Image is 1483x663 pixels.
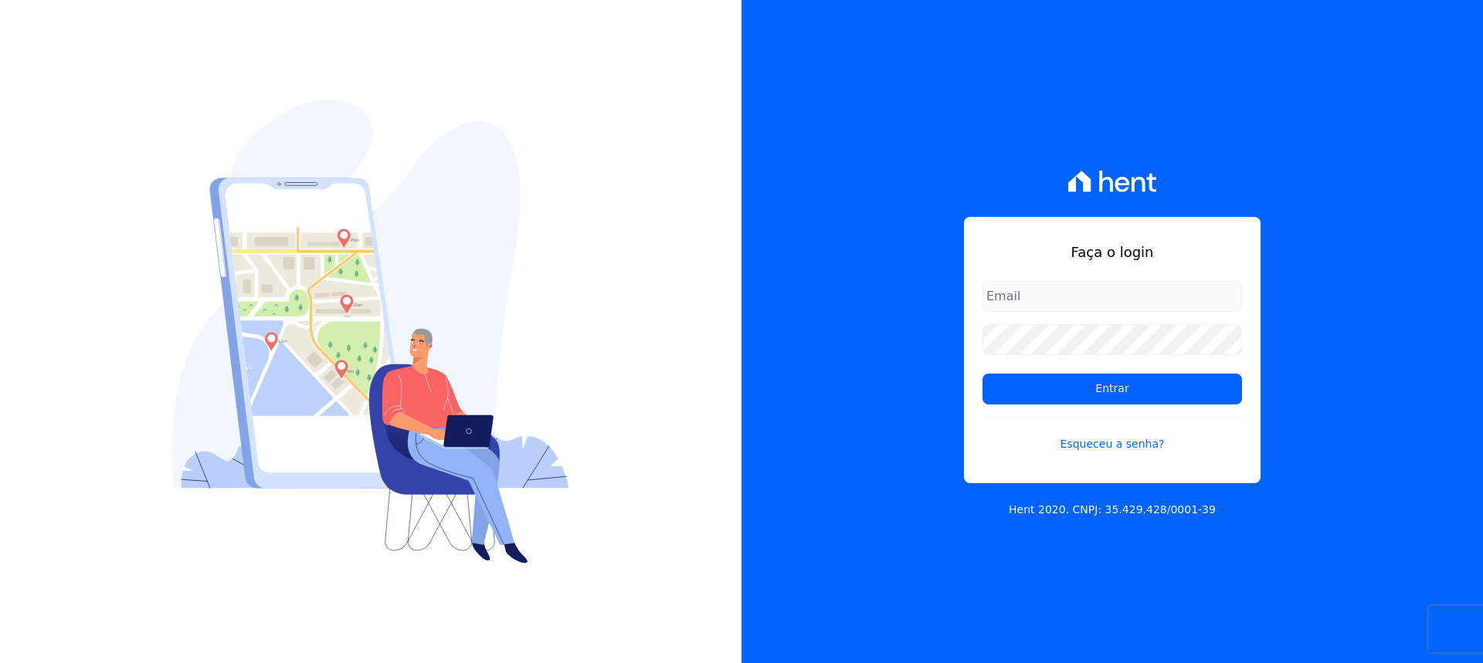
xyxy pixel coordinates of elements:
[982,374,1242,404] input: Entrar
[982,281,1242,312] input: Email
[982,417,1242,452] a: Esqueceu a senha?
[982,242,1242,262] h1: Faça o login
[172,100,569,563] img: Login
[1009,502,1216,518] p: Hent 2020. CNPJ: 35.429.428/0001-39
